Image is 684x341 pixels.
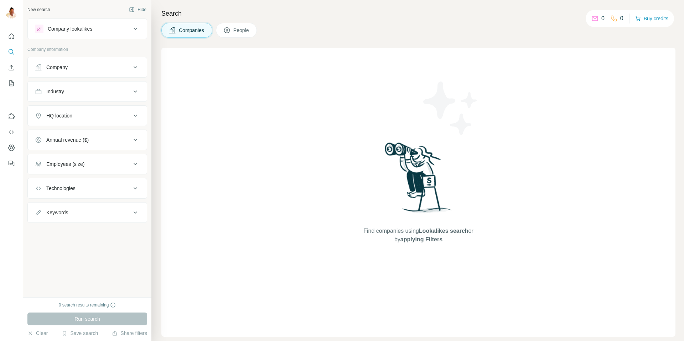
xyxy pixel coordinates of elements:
[28,107,147,124] button: HQ location
[27,330,48,337] button: Clear
[6,7,17,19] img: Avatar
[46,136,89,143] div: Annual revenue ($)
[6,157,17,170] button: Feedback
[6,110,17,123] button: Use Surfe on LinkedIn
[46,112,72,119] div: HQ location
[112,330,147,337] button: Share filters
[28,180,147,197] button: Technologies
[233,27,250,34] span: People
[124,4,151,15] button: Hide
[46,64,68,71] div: Company
[6,61,17,74] button: Enrich CSV
[27,6,50,13] div: New search
[635,14,668,23] button: Buy credits
[46,88,64,95] div: Industry
[6,30,17,43] button: Quick start
[46,209,68,216] div: Keywords
[6,141,17,154] button: Dashboard
[361,227,475,244] span: Find companies using or by
[400,236,442,242] span: applying Filters
[28,83,147,100] button: Industry
[419,228,468,234] span: Lookalikes search
[27,46,147,53] p: Company information
[28,156,147,173] button: Employees (size)
[28,20,147,37] button: Company lookalikes
[161,9,675,19] h4: Search
[48,25,92,32] div: Company lookalikes
[46,161,84,168] div: Employees (size)
[419,76,483,140] img: Surfe Illustration - Stars
[6,77,17,90] button: My lists
[28,59,147,76] button: Company
[28,131,147,148] button: Annual revenue ($)
[620,14,623,23] p: 0
[62,330,98,337] button: Save search
[179,27,205,34] span: Companies
[46,185,76,192] div: Technologies
[6,46,17,58] button: Search
[59,302,116,308] div: 0 search results remaining
[28,204,147,221] button: Keywords
[382,141,456,220] img: Surfe Illustration - Woman searching with binoculars
[601,14,605,23] p: 0
[6,126,17,138] button: Use Surfe API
